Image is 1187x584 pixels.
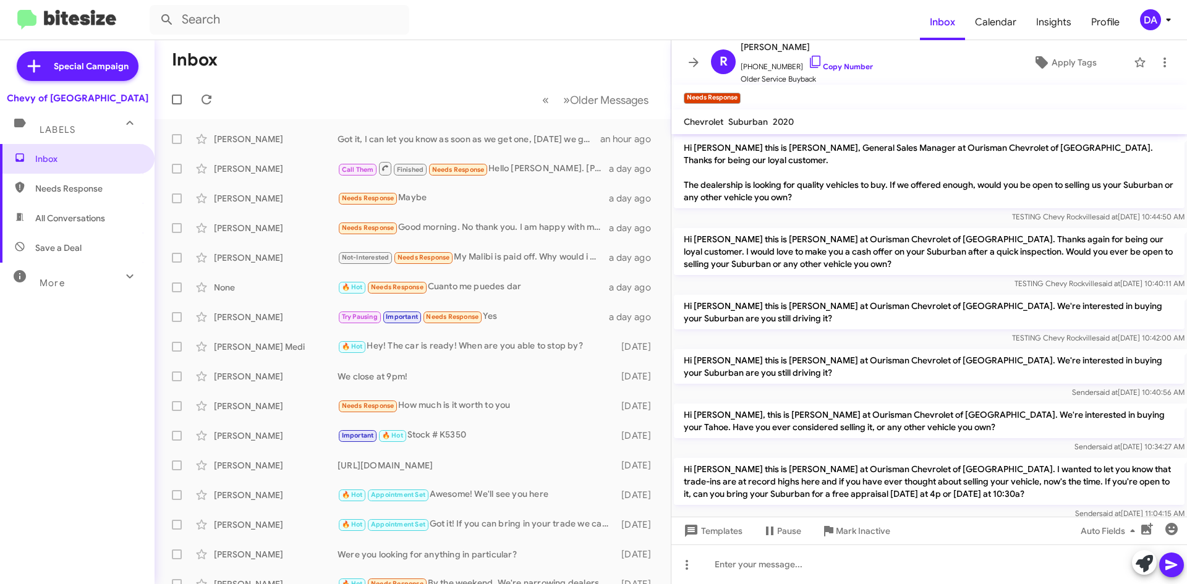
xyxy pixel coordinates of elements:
p: Hi [PERSON_NAME] this is [PERSON_NAME], General Sales Manager at Ourisman Chevrolet of [GEOGRAPHI... [674,137,1185,208]
div: Got it! If you can bring in your trade we can get it appraised, and if you're ready to move forwa... [338,517,615,531]
span: Needs Response [342,224,394,232]
div: [PERSON_NAME] [214,459,338,472]
span: Important [342,431,374,439]
span: said at [1099,442,1120,451]
button: DA [1130,9,1173,30]
span: Inbox [35,153,140,165]
span: « [542,92,549,108]
span: Try Pausing [342,313,378,321]
span: said at [1096,212,1118,221]
span: Older Service Buyback [741,73,873,85]
span: Call Them [342,166,374,174]
div: [PERSON_NAME] [214,400,338,412]
div: Were you looking for anything in particular? [338,548,615,561]
div: My Malibi is paid off. Why would i want to do that. [338,250,609,264]
div: [PERSON_NAME] [214,222,338,234]
div: [DATE] [615,518,661,531]
button: Next [556,87,656,112]
span: [PHONE_NUMBER] [741,54,873,73]
span: 🔥 Hot [342,520,363,528]
div: [PERSON_NAME] Medi [214,341,338,353]
span: 🔥 Hot [342,283,363,291]
span: Older Messages [570,93,649,107]
a: Profile [1081,4,1130,40]
span: Mark Inactive [836,520,890,542]
div: [PERSON_NAME] [214,489,338,501]
span: 2020 [773,116,794,127]
a: Special Campaign [17,51,138,81]
span: Needs Response [342,194,394,202]
div: a day ago [609,222,661,234]
div: Good morning. No thank you. I am happy with my current vehicle. [338,221,609,235]
div: a day ago [609,163,661,175]
div: a day ago [609,192,661,205]
button: Auto Fields [1071,520,1150,542]
span: Save a Deal [35,242,82,254]
span: R [720,52,728,72]
input: Search [150,5,409,35]
span: More [40,277,65,289]
span: Important [386,313,418,321]
button: Templates [671,520,752,542]
div: [URL][DOMAIN_NAME] [338,459,615,472]
div: [PERSON_NAME] [214,311,338,323]
div: How much is it worth to you [338,399,615,413]
span: Special Campaign [54,60,129,72]
div: Chevy of [GEOGRAPHIC_DATA] [7,92,148,104]
a: Calendar [965,4,1026,40]
a: Copy Number [808,62,873,71]
span: Suburban [728,116,768,127]
span: Needs Response [426,313,479,321]
span: said at [1096,333,1118,342]
small: Needs Response [684,93,741,104]
div: [PERSON_NAME] [214,163,338,175]
span: Labels [40,124,75,135]
div: [PERSON_NAME] [214,370,338,383]
button: Pause [752,520,811,542]
span: Inbox [920,4,965,40]
div: Hello [PERSON_NAME]. [PERSON_NAME] here. Any progress on the quote you are working on for me? [338,161,609,176]
div: [DATE] [615,430,661,442]
div: [DATE] [615,370,661,383]
span: Auto Fields [1081,520,1140,542]
span: [PERSON_NAME] [741,40,873,54]
span: said at [1099,279,1120,288]
div: [DATE] [615,400,661,412]
div: Maybe [338,191,609,205]
div: a day ago [609,252,661,264]
span: Needs Response [35,182,140,195]
span: Templates [681,520,742,542]
p: Hi [PERSON_NAME] this is [PERSON_NAME] at Ourisman Chevrolet of [GEOGRAPHIC_DATA]. We're interest... [674,349,1185,384]
button: Previous [535,87,556,112]
span: said at [1096,387,1118,397]
span: Sender [DATE] 10:34:27 AM [1074,442,1185,451]
div: Got it, I can let you know as soon as we get one, [DATE] we got two Premiere 2026 but both are black [338,133,600,145]
div: None [214,281,338,294]
span: Needs Response [371,283,423,291]
span: Insights [1026,4,1081,40]
span: said at [1099,509,1121,518]
div: [DATE] [615,489,661,501]
span: Sender [DATE] 11:04:15 AM [1075,509,1185,518]
div: Stock # K5350 [338,428,615,442]
div: [PERSON_NAME] [214,430,338,442]
p: Hi [PERSON_NAME] this is [PERSON_NAME] at Ourisman Chevrolet of [GEOGRAPHIC_DATA]. We're interest... [674,295,1185,329]
span: Appointment Set [371,520,425,528]
button: Mark Inactive [811,520,900,542]
div: a day ago [609,311,661,323]
span: TESTING Chevy Rockville [DATE] 10:40:11 AM [1015,279,1185,288]
nav: Page navigation example [535,87,656,112]
span: Chevrolet [684,116,723,127]
div: Cuanto me puedes dar [338,280,609,294]
div: [DATE] [615,341,661,353]
p: Hi [PERSON_NAME] this is [PERSON_NAME] at Ourisman Chevrolet of [GEOGRAPHIC_DATA]. I wanted to le... [674,458,1185,505]
button: Apply Tags [1001,51,1128,74]
span: Not-Interested [342,253,389,261]
p: Hi [PERSON_NAME], this is [PERSON_NAME] at Ourisman Chevrolet of [GEOGRAPHIC_DATA]. We're interes... [674,404,1185,438]
span: Finished [397,166,424,174]
div: [DATE] [615,548,661,561]
div: a day ago [609,281,661,294]
div: Awesome! We'll see you here [338,488,615,502]
div: [DATE] [615,459,661,472]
